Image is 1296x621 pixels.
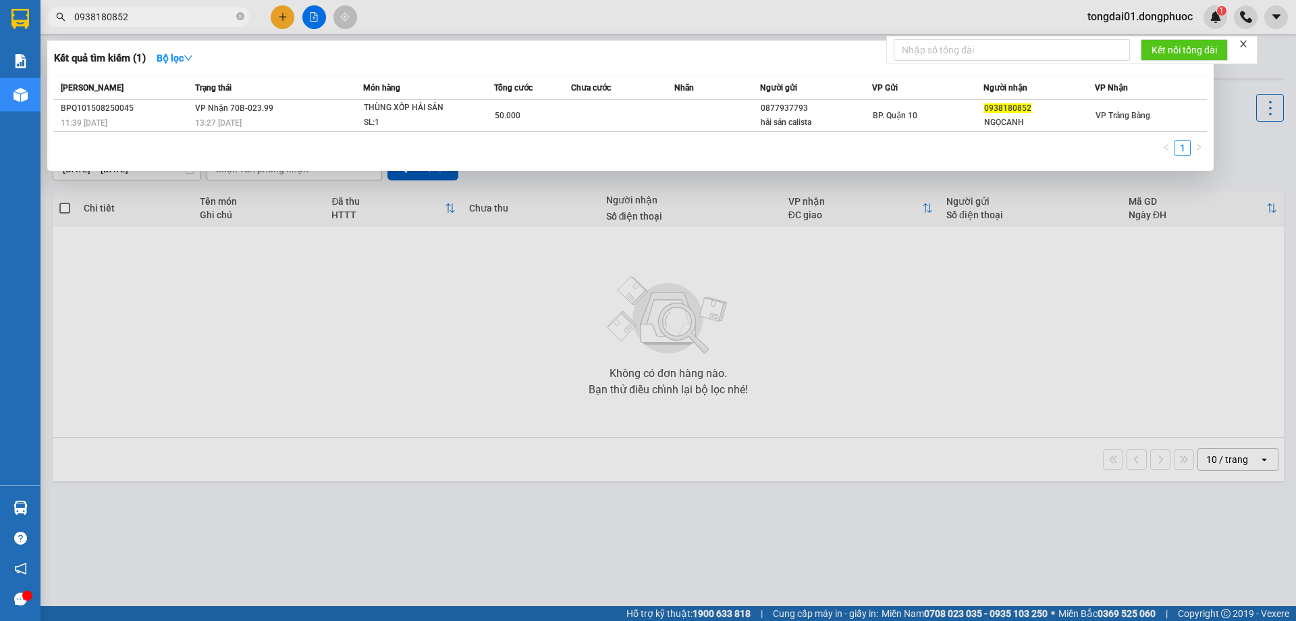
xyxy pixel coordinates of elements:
[1152,43,1217,57] span: Kết nối tổng đài
[184,53,193,63] span: down
[1195,143,1203,151] span: right
[1191,140,1207,156] button: right
[195,83,232,93] span: Trạng thái
[61,118,107,128] span: 11:39 [DATE]
[14,562,27,575] span: notification
[74,9,234,24] input: Tìm tên, số ĐT hoặc mã đơn
[1174,140,1191,156] li: 1
[984,103,1031,113] span: 0938180852
[364,116,465,130] div: SL: 1
[1158,140,1174,156] li: Previous Page
[364,101,465,116] div: THÙNG XỐP HẢI SẢN
[761,116,871,130] div: hải sản calista
[236,12,244,20] span: close-circle
[1096,111,1150,120] span: VP Trảng Bàng
[1141,39,1228,61] button: Kết nối tổng đài
[54,51,146,66] h3: Kết quả tìm kiếm ( 1 )
[1175,141,1190,155] a: 1
[146,47,204,69] button: Bộ lọcdown
[494,83,533,93] span: Tổng cước
[195,103,273,113] span: VP Nhận 70B-023.99
[984,116,1094,130] div: NGỌCANH
[495,111,520,120] span: 50.000
[571,83,611,93] span: Chưa cước
[61,101,191,116] div: BPQ101508250045
[1239,39,1248,49] span: close
[56,12,65,22] span: search
[872,83,898,93] span: VP Gửi
[674,83,694,93] span: Nhãn
[1095,83,1128,93] span: VP Nhận
[13,88,28,102] img: warehouse-icon
[363,83,400,93] span: Món hàng
[894,39,1130,61] input: Nhập số tổng đài
[760,83,797,93] span: Người gửi
[14,593,27,605] span: message
[13,501,28,515] img: warehouse-icon
[761,101,871,116] div: 0877937793
[236,11,244,24] span: close-circle
[1191,140,1207,156] li: Next Page
[157,53,193,64] strong: Bộ lọc
[14,532,27,545] span: question-circle
[61,83,124,93] span: [PERSON_NAME]
[195,118,242,128] span: 13:27 [DATE]
[13,54,28,68] img: solution-icon
[873,111,917,120] span: BP. Quận 10
[1162,143,1170,151] span: left
[11,9,29,29] img: logo-vxr
[1158,140,1174,156] button: left
[983,83,1027,93] span: Người nhận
